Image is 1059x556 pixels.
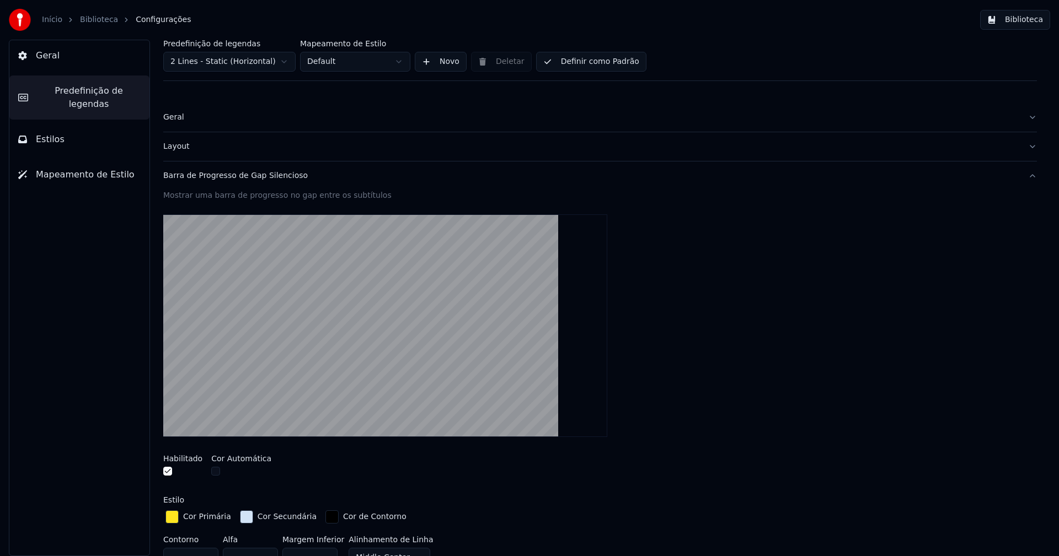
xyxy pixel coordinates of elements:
[36,168,135,181] span: Mapeamento de Estilo
[9,9,31,31] img: youka
[163,112,1019,123] div: Geral
[323,508,409,526] button: Cor de Contorno
[9,124,149,155] button: Estilos
[36,49,60,62] span: Geral
[80,14,118,25] a: Biblioteca
[37,84,141,111] span: Predefinição de legendas
[163,496,184,504] label: Estilo
[42,14,62,25] a: Início
[258,511,317,522] div: Cor Secundária
[536,52,646,72] button: Definir como Padrão
[415,52,467,72] button: Novo
[9,159,149,190] button: Mapeamento de Estilo
[9,75,149,120] button: Predefinição de legendas
[183,511,231,522] div: Cor Primária
[163,455,202,462] label: Habilitado
[9,40,149,71] button: Geral
[163,141,1019,152] div: Layout
[163,536,218,543] label: Contorno
[163,190,1037,201] div: Mostrar uma barra de progresso no gap entre os subtítulos
[238,508,319,526] button: Cor Secundária
[223,536,278,543] label: Alfa
[163,508,233,526] button: Cor Primária
[163,132,1037,161] button: Layout
[343,511,407,522] div: Cor de Contorno
[211,455,271,462] label: Cor Automática
[282,536,344,543] label: Margem Inferior
[980,10,1050,30] button: Biblioteca
[163,170,1019,181] div: Barra de Progresso de Gap Silencioso
[136,14,191,25] span: Configurações
[163,161,1037,190] button: Barra de Progresso de Gap Silencioso
[42,14,191,25] nav: breadcrumb
[300,40,410,47] label: Mapeamento de Estilo
[36,133,65,146] span: Estilos
[163,40,296,47] label: Predefinição de legendas
[163,103,1037,132] button: Geral
[349,536,433,543] label: Alinhamento de Linha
